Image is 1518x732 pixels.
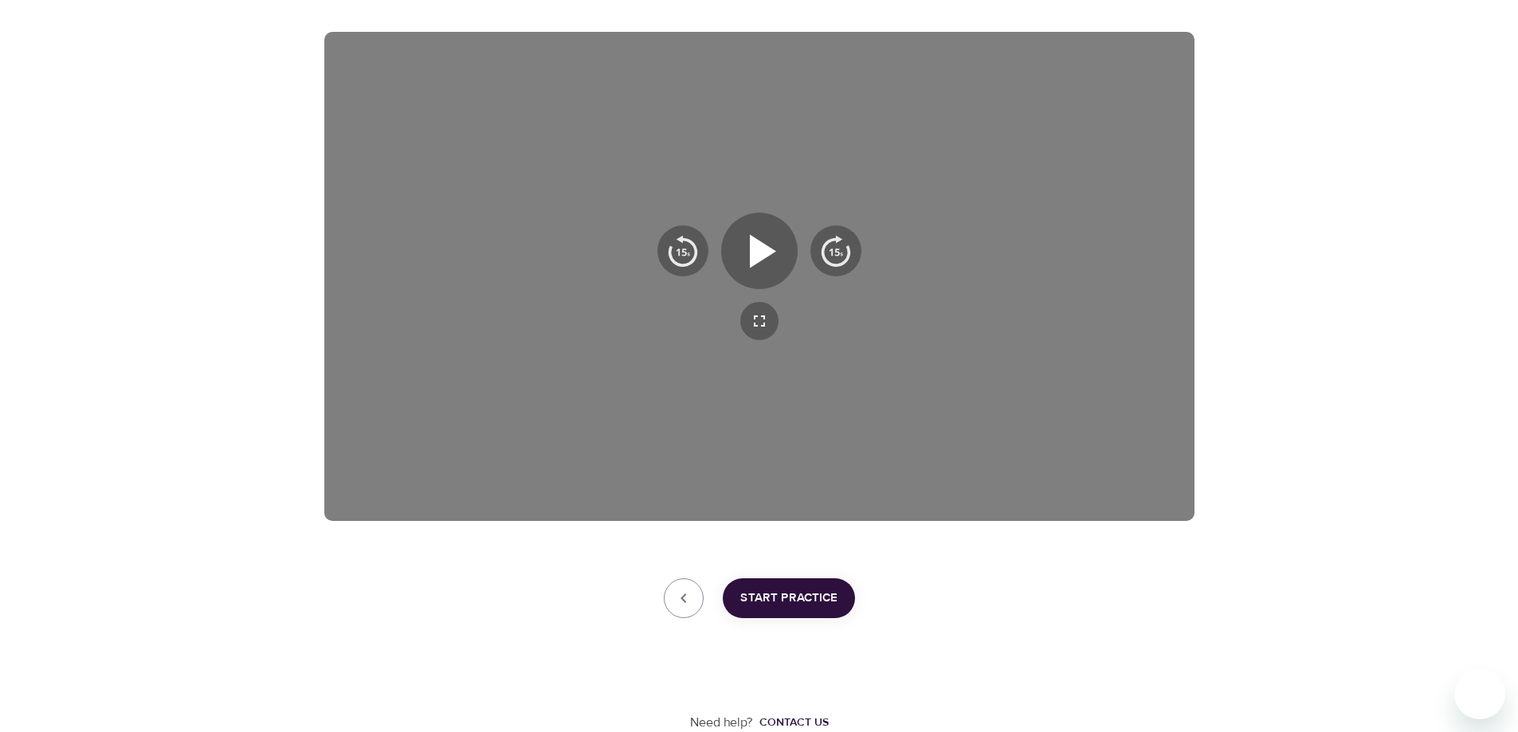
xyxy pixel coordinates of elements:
button: Start Practice [723,578,855,618]
p: Need help? [690,714,753,732]
img: 15s_next.svg [820,235,852,267]
span: Start Practice [740,588,837,609]
a: Contact us [753,714,829,730]
iframe: Button to launch messaging window [1454,668,1505,719]
div: Contact us [759,714,829,730]
img: 15s_prev.svg [667,235,699,267]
